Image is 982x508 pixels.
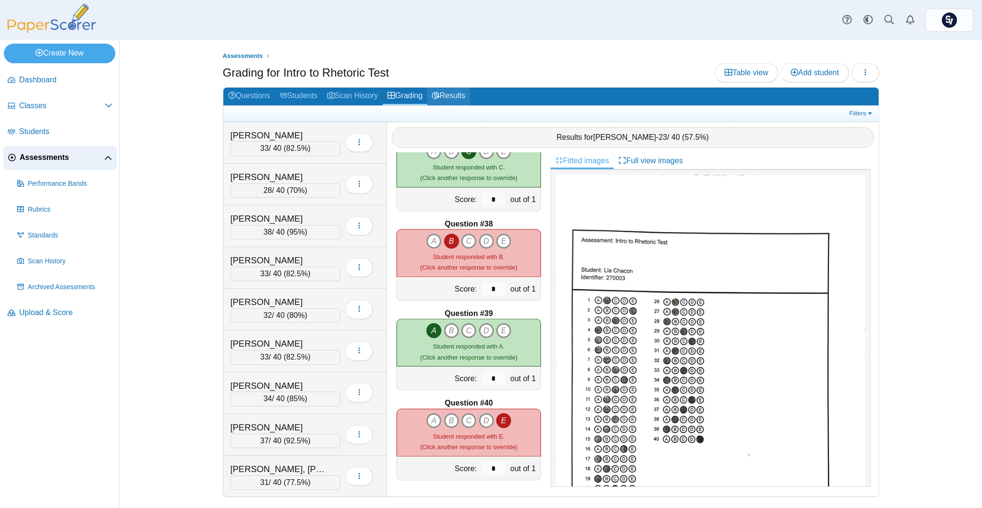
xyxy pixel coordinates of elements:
a: Assessments [220,50,265,62]
span: 28 [264,186,272,194]
a: Create New [4,44,115,63]
span: Standards [28,231,112,240]
span: 95% [289,228,305,236]
span: 34 [264,395,272,403]
span: Classes [19,101,105,111]
span: 57.5% [684,133,706,141]
span: 70% [289,186,305,194]
small: (Click another response to override) [420,164,517,181]
a: Performance Bands [13,172,116,195]
i: D [479,323,494,339]
span: 37 [260,437,269,445]
span: Archived Assessments [28,282,112,292]
span: Table view [725,68,768,77]
div: / 40 ( ) [231,267,341,281]
div: [PERSON_NAME] [231,213,326,225]
span: 31 [260,478,269,486]
i: B [444,323,459,339]
a: Questions [223,88,275,105]
i: D [479,413,494,429]
b: Question #39 [445,308,493,319]
span: Scan History [28,257,112,266]
span: Assessments [20,152,104,163]
span: Assessments [223,52,263,59]
i: E [496,234,511,249]
span: Student responded with B. [433,253,505,260]
div: out of 1 [508,367,541,390]
a: Fitted images [551,153,614,169]
div: / 40 ( ) [231,308,341,323]
i: D [479,234,494,249]
b: Question #38 [445,219,493,229]
a: ps.PvyhDibHWFIxMkTk [926,9,973,32]
span: 33 [260,270,269,278]
span: Add student [791,68,839,77]
small: (Click another response to override) [420,433,517,451]
div: Score: [397,367,479,390]
a: Scan History [13,250,116,273]
h1: Grading for Intro to Rhetoric Test [223,65,389,81]
span: Student responded with E. [433,433,505,440]
i: C [461,234,476,249]
div: / 40 ( ) [231,392,341,406]
span: 92.5% [286,437,308,445]
a: Students [275,88,322,105]
small: (Click another response to override) [420,343,517,361]
i: B [444,234,459,249]
span: Rubrics [28,205,112,214]
div: out of 1 [508,277,541,301]
div: / 40 ( ) [231,141,341,156]
a: Archived Assessments [13,276,116,299]
div: [PERSON_NAME] [231,421,326,434]
div: out of 1 [508,457,541,480]
div: out of 1 [508,188,541,211]
a: Grading [383,88,427,105]
div: [PERSON_NAME] [231,380,326,392]
a: Assessments [4,147,116,169]
i: A [426,234,441,249]
i: A [426,413,441,429]
div: [PERSON_NAME] [231,296,326,308]
img: ps.PvyhDibHWFIxMkTk [942,12,957,28]
i: B [444,413,459,429]
span: 38 [264,228,272,236]
span: 82.5% [286,353,308,361]
span: [PERSON_NAME] [593,133,656,141]
img: PaperScorer [4,4,99,33]
span: 80% [289,311,305,319]
span: Dashboard [19,75,112,85]
div: Score: [397,188,479,211]
span: 33 [260,144,269,152]
div: / 40 ( ) [231,225,341,239]
a: Table view [715,63,778,82]
span: 23 [659,133,667,141]
span: Student responded with C. [433,164,505,171]
span: Students [19,126,112,137]
span: 32 [264,311,272,319]
a: PaperScorer [4,26,99,34]
a: Upload & Score [4,302,116,325]
a: Rubrics [13,198,116,221]
a: Dashboard [4,69,116,92]
a: Filters [847,109,876,118]
i: C [461,413,476,429]
span: 82.5% [286,270,308,278]
span: Student responded with A. [433,343,504,350]
a: Add student [781,63,849,82]
i: E [496,323,511,339]
div: / 40 ( ) [231,350,341,364]
span: Chris Paolelli [942,12,957,28]
div: [PERSON_NAME] [231,129,326,142]
span: 77.5% [286,478,308,486]
a: Classes [4,95,116,118]
div: Results for - / 40 ( ) [392,127,874,148]
a: Results [427,88,470,105]
a: Students [4,121,116,144]
div: Score: [397,457,479,480]
div: / 40 ( ) [231,475,341,490]
i: E [496,413,511,429]
i: A [426,323,441,339]
div: [PERSON_NAME], [PERSON_NAME] [231,463,326,475]
div: Score: [397,277,479,301]
div: / 40 ( ) [231,434,341,448]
